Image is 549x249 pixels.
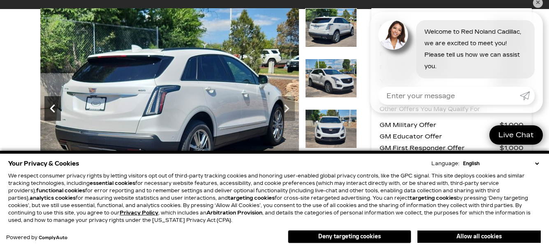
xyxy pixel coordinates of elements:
select: Language Select [461,160,541,167]
div: Welcome to Red Noland Cadillac, we are excited to meet you! Please tell us how we can assist you. [416,20,535,78]
div: Language: [431,161,459,166]
a: Submit [520,87,535,105]
a: GM Military Offer $1,000 [380,119,524,131]
a: ComplyAuto [39,235,67,240]
div: Next [278,96,295,121]
img: New 2025 Crystal White Tricoat Cadillac Sport image 13 [305,8,357,47]
div: Powered by [6,235,67,240]
strong: targeting cookies [410,195,456,201]
strong: essential cookies [90,180,135,186]
span: $1,000 [500,142,524,154]
span: Live Chat [494,130,538,140]
span: GM Military Offer [380,119,500,131]
span: $1,000 [500,119,524,131]
img: New 2025 Crystal White Tricoat Cadillac Sport image 14 [305,59,357,98]
img: New 2025 Crystal White Tricoat Cadillac Sport image 13 [40,8,299,202]
input: Enter your message [378,87,520,105]
strong: analytics cookies [30,195,76,201]
div: Previous [44,96,61,121]
p: We respect consumer privacy rights by letting visitors opt out of third-party tracking cookies an... [8,172,541,224]
a: GM Educator Offer $500 [380,131,524,142]
span: GM Educator Offer [380,131,505,142]
a: GM First Responder Offer $1,000 [380,142,524,154]
a: Privacy Policy [120,210,158,216]
img: New 2025 Crystal White Tricoat Cadillac Sport image 15 [305,109,357,148]
strong: Arbitration Provision [206,210,262,216]
button: Allow all cookies [417,231,541,243]
button: Deny targeting cookies [288,230,411,243]
img: Agent profile photo [378,20,408,50]
a: Live Chat [489,125,543,145]
strong: functional cookies [36,188,85,194]
strong: targeting cookies [228,195,275,201]
span: Your Privacy & Cookies [8,158,79,169]
span: GM First Responder Offer [380,142,500,154]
